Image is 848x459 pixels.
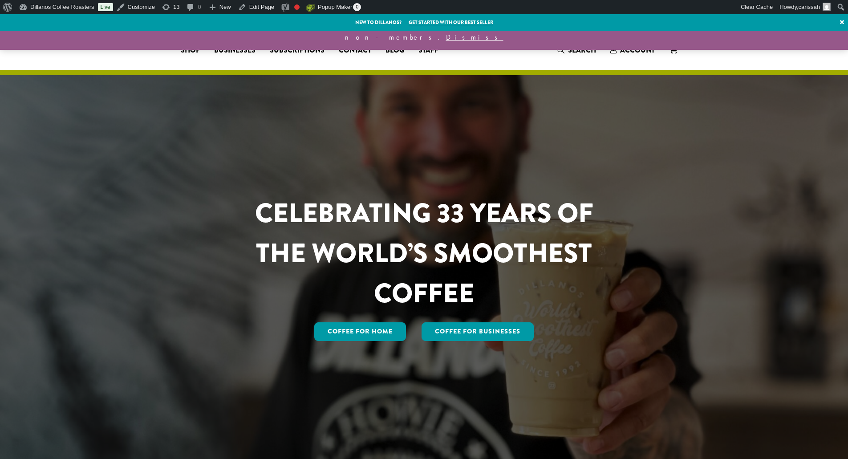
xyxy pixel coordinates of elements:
span: carissah [799,4,820,10]
span: Subscriptions [270,45,325,56]
a: Search [550,43,603,57]
a: × [836,14,848,30]
span: Blog [385,45,404,56]
span: Search [568,45,596,55]
a: Coffee For Businesses [422,322,534,341]
a: Live [98,3,113,11]
a: Coffee for Home [314,322,406,341]
a: Staff [411,43,446,57]
a: Shop [174,43,207,57]
span: Staff [418,45,438,56]
a: Get started with our best seller [409,19,493,26]
h1: CELEBRATING 33 YEARS OF THE WORLD’S SMOOTHEST COFFEE [229,193,620,313]
a: Dismiss [446,32,503,42]
span: Account [620,45,655,55]
div: Focus keyphrase not set [294,4,300,10]
span: 0 [353,3,361,11]
span: Businesses [214,45,256,56]
span: Shop [181,45,200,56]
span: Contact [339,45,371,56]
